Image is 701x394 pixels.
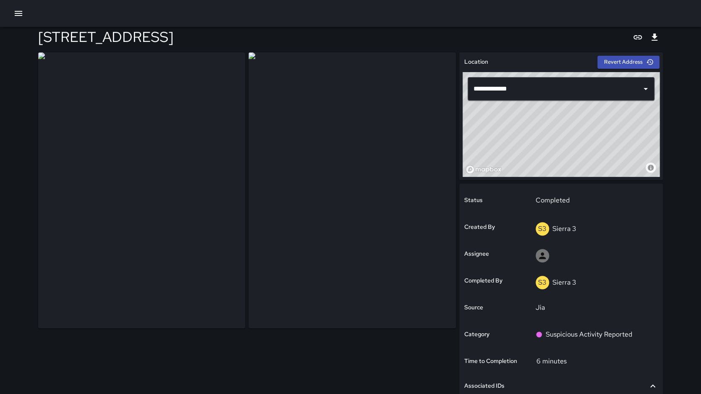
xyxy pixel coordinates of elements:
img: request_images%2Fc9774ec0-97cb-11f0-9e91-2f1d545146a4 [38,52,245,328]
h6: Created By [464,223,495,232]
p: Completed [536,195,652,205]
h6: Location [464,57,488,67]
p: S3 [538,277,547,288]
p: S3 [538,224,547,234]
p: 6 minutes [536,357,567,365]
h6: Category [464,330,489,339]
h6: Assignee [464,249,489,259]
button: Revert Address [597,56,659,69]
button: Open [640,83,651,95]
p: Sierra 3 [552,278,576,287]
h6: Associated IDs [464,381,505,391]
p: Suspicious Activity Reported [546,329,632,340]
h6: Time to Completion [464,357,517,366]
p: Jia [536,303,652,313]
button: Copy link [629,29,646,46]
p: Sierra 3 [552,224,576,233]
h6: Status [464,196,483,205]
h6: Completed By [464,276,502,285]
button: Export [646,29,663,46]
h6: Source [464,303,483,312]
h4: [STREET_ADDRESS] [38,28,173,46]
img: request_images%2Fca808160-97cb-11f0-9e91-2f1d545146a4 [248,52,455,328]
